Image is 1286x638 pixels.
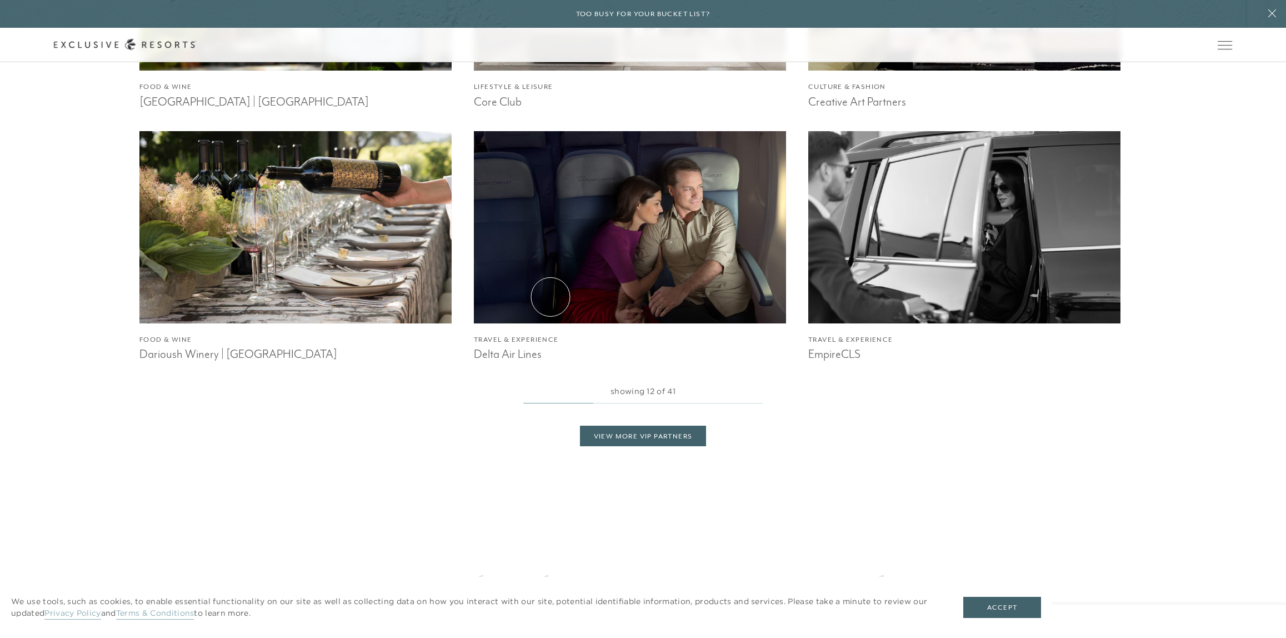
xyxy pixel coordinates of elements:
h4: Travel & Experience [474,335,786,345]
h4: Lifestyle & Leisure [474,82,786,92]
a: View More VIP Partners [580,426,707,447]
span: showing 12 of 41 [611,386,675,396]
h4: Culture & Fashion [808,82,1120,92]
p: We use tools, such as cookies, to enable essential functionality on our site as well as collectin... [11,596,941,619]
h3: EmpireCLS [808,345,1120,361]
h3: Core Club [474,92,786,109]
h6: Too busy for your bucket list? [576,9,710,19]
h3: Creative Art Partners [808,92,1120,109]
a: Terms & Conditions [116,608,194,620]
h4: Food & Wine [139,82,452,92]
h3: Delta Air Lines [474,345,786,361]
button: Open navigation [1218,41,1232,49]
h4: Travel & Experience [808,335,1120,345]
h3: [GEOGRAPHIC_DATA] | [GEOGRAPHIC_DATA] [139,92,452,109]
a: Food & WineDarioush Winery | [GEOGRAPHIC_DATA] [139,131,452,362]
h4: Food & Wine [139,335,452,345]
a: Privacy Policy [44,608,101,620]
a: Travel & ExperienceDelta Air Lines [474,131,786,362]
article: Learn More About EmpireCLS [808,131,1120,362]
article: Learn More About Delta Air Lines [474,131,786,362]
article: Learn More About Darioush Winery | Napa Valley [139,131,452,362]
a: Travel & ExperienceEmpireCLS [808,131,1120,362]
h3: Darioush Winery | [GEOGRAPHIC_DATA] [139,345,452,361]
button: Accept [963,597,1041,618]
